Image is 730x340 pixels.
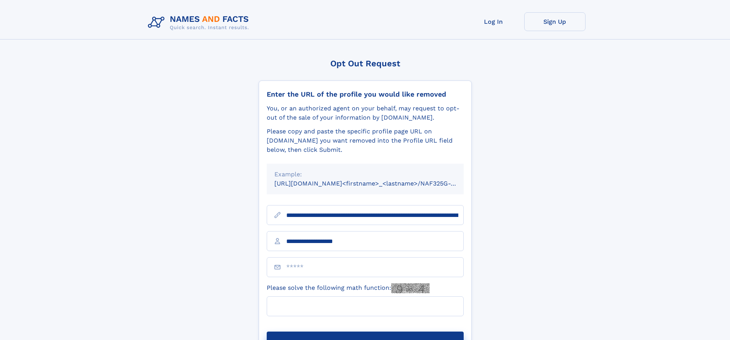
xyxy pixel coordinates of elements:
[524,12,586,31] a: Sign Up
[267,90,464,99] div: Enter the URL of the profile you would like removed
[145,12,255,33] img: Logo Names and Facts
[259,59,472,68] div: Opt Out Request
[267,127,464,154] div: Please copy and paste the specific profile page URL on [DOMAIN_NAME] you want removed into the Pr...
[274,180,478,187] small: [URL][DOMAIN_NAME]<firstname>_<lastname>/NAF325G-xxxxxxxx
[463,12,524,31] a: Log In
[267,104,464,122] div: You, or an authorized agent on your behalf, may request to opt-out of the sale of your informatio...
[267,283,430,293] label: Please solve the following math function:
[274,170,456,179] div: Example:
